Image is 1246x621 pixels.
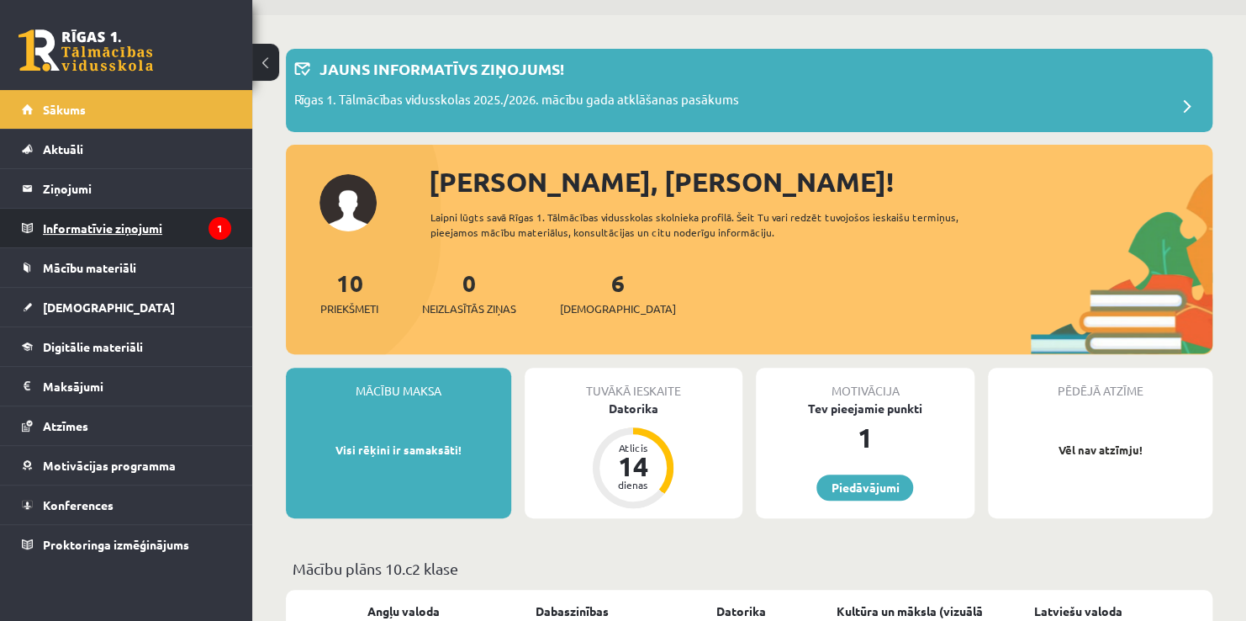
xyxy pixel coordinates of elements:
a: Rīgas 1. Tālmācības vidusskola [18,29,153,72]
a: 6[DEMOGRAPHIC_DATA] [560,268,676,317]
a: Datorika [715,602,765,620]
div: [PERSON_NAME], [PERSON_NAME]! [429,162,1212,202]
span: Aktuāli [43,141,83,157]
a: Datorika Atlicis 14 dienas [525,400,743,511]
a: Atzīmes [22,406,231,445]
a: Motivācijas programma [22,446,231,485]
span: Digitālie materiāli [43,339,143,354]
a: 0Neizlasītās ziņas [422,268,516,317]
span: Motivācijas programma [43,458,176,473]
legend: Ziņojumi [43,169,231,208]
div: dienas [608,480,658,490]
a: Sākums [22,90,231,129]
a: Proktoringa izmēģinājums [22,525,231,564]
div: 14 [608,453,658,480]
span: Mācību materiāli [43,260,136,275]
a: 10Priekšmeti [320,268,378,317]
div: Atlicis [608,443,658,453]
div: 1 [756,417,974,458]
span: Atzīmes [43,418,88,433]
legend: Informatīvie ziņojumi [43,209,231,247]
a: [DEMOGRAPHIC_DATA] [22,288,231,326]
span: Neizlasītās ziņas [422,300,516,317]
legend: Maksājumi [43,367,231,406]
div: Mācību maksa [286,368,511,400]
a: Digitālie materiāli [22,327,231,366]
div: Motivācija [756,368,974,400]
div: Tev pieejamie punkti [756,400,974,417]
a: Ziņojumi [22,169,231,208]
a: Angļu valoda [367,602,440,620]
a: Latviešu valoda [1033,602,1122,620]
i: 1 [209,217,231,240]
p: Mācību plāns 10.c2 klase [293,557,1206,580]
div: Laipni lūgts savā Rīgas 1. Tālmācības vidusskolas skolnieka profilā. Šeit Tu vari redzēt tuvojošo... [430,210,986,240]
a: Aktuāli [22,130,231,168]
span: Konferences [43,497,114,512]
span: Sākums [43,102,86,117]
div: Pēdējā atzīme [988,368,1213,400]
p: Rīgas 1. Tālmācības vidusskolas 2025./2026. mācību gada atklāšanas pasākums [294,90,739,114]
a: Dabaszinības [536,602,609,620]
div: Datorika [525,400,743,417]
p: Visi rēķini ir samaksāti! [294,442,503,459]
p: Vēl nav atzīmju! [996,442,1205,459]
a: Piedāvājumi [816,475,913,501]
a: Jauns informatīvs ziņojums! Rīgas 1. Tālmācības vidusskolas 2025./2026. mācību gada atklāšanas pa... [294,57,1204,124]
span: Proktoringa izmēģinājums [43,537,189,552]
a: Informatīvie ziņojumi1 [22,209,231,247]
div: Tuvākā ieskaite [525,368,743,400]
span: [DEMOGRAPHIC_DATA] [560,300,676,317]
a: Mācību materiāli [22,248,231,287]
p: Jauns informatīvs ziņojums! [319,57,564,80]
a: Konferences [22,486,231,524]
a: Maksājumi [22,367,231,406]
span: [DEMOGRAPHIC_DATA] [43,300,175,315]
span: Priekšmeti [320,300,378,317]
